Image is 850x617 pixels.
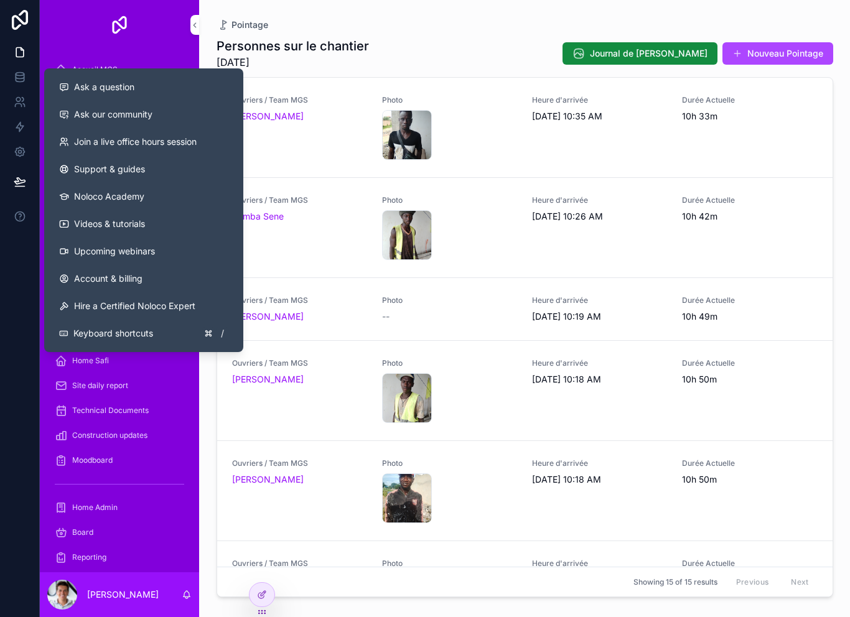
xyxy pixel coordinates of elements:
span: Ouvriers / Team MGS [232,195,367,205]
span: Support & guides [74,163,145,175]
p: [PERSON_NAME] [87,588,159,601]
span: Durée Actuelle [682,295,817,305]
a: Videos & tutorials [49,210,238,238]
a: Board [47,521,192,544]
span: Keyboard shortcuts [73,327,153,340]
span: Heure d'arrivée [532,559,667,568]
span: Ouvriers / Team MGS [232,295,367,305]
span: [DATE] 10:19 AM [532,310,667,323]
span: Site daily report [72,381,128,391]
a: Accueil MGS [47,58,192,81]
span: Durée Actuelle [682,458,817,468]
a: [PERSON_NAME] [232,310,304,323]
span: Accueil MGS [72,65,118,75]
span: Durée Actuelle [682,358,817,368]
span: Photo [382,95,517,105]
span: Technical Documents [72,406,149,415]
span: Home Admin [72,503,118,513]
span: Board [72,527,93,537]
span: [DATE] 10:26 AM [532,210,667,223]
span: Hire a Certified Noloco Expert [74,300,195,312]
span: [DATE] 10:18 AM [532,373,667,386]
span: / [217,328,227,338]
span: Durée Actuelle [682,195,817,205]
a: Moodboard [47,449,192,471]
a: [PERSON_NAME] [232,110,304,123]
span: Pointage [231,19,268,31]
span: Ask a question [74,81,134,93]
a: [PERSON_NAME] [232,473,304,486]
span: Account & billing [74,272,142,285]
span: Heure d'arrivée [532,195,667,205]
span: Photo [382,295,517,305]
button: Keyboard shortcuts/ [49,320,238,347]
span: Noloco Academy [74,190,144,203]
span: 10h 33m [682,110,817,123]
a: [PERSON_NAME] [232,373,304,386]
span: [DATE] 10:35 AM [532,110,667,123]
div: scrollable content [40,50,199,572]
span: -- [382,310,390,323]
span: Showing 15 of 15 results [633,577,717,587]
span: Home Safi [72,356,109,366]
img: App logo [110,15,129,35]
span: [DATE] 10:18 AM [532,473,667,486]
span: [DATE] [217,55,369,70]
span: Upcoming webinars [74,245,155,257]
span: 10h 49m [682,310,817,323]
a: Samba Sene [232,210,284,223]
span: Ouvriers / Team MGS [232,559,367,568]
span: Construction updates [72,430,147,440]
span: Videos & tutorials [74,218,145,230]
a: Noloco Academy [49,183,238,210]
span: Ouvriers / Team MGS [232,358,367,368]
span: Durée Actuelle [682,559,817,568]
span: Heure d'arrivée [532,295,667,305]
button: Ask a question [49,73,238,101]
span: Heure d'arrivée [532,95,667,105]
span: Ask our community [74,108,152,121]
span: Heure d'arrivée [532,458,667,468]
span: 10h 50m [682,373,817,386]
span: Journal de [PERSON_NAME] [590,47,708,60]
span: Photo [382,559,517,568]
a: Construction updates [47,424,192,447]
span: Photo [382,458,517,468]
span: Ouvriers / Team MGS [232,95,367,105]
button: Hire a Certified Noloco Expert [49,292,238,320]
span: Reporting [72,552,106,562]
a: Home Admin [47,496,192,519]
span: Durée Actuelle [682,95,817,105]
span: Heure d'arrivée [532,358,667,368]
a: Reporting [47,546,192,568]
a: Join a live office hours session [49,128,238,155]
a: Technical Documents [47,399,192,422]
a: Support & guides [49,155,238,183]
span: Photo [382,195,517,205]
span: Join a live office hours session [74,136,197,148]
a: Upcoming webinars [49,238,238,265]
a: Site daily report [47,374,192,397]
a: Account & billing [49,265,238,292]
a: Pointage [217,19,268,31]
a: Ask our community [49,101,238,128]
span: Moodboard [72,455,113,465]
a: Home Safi [47,350,192,372]
button: Nouveau Pointage [722,42,833,65]
h1: Personnes sur le chantier [217,37,369,55]
span: Ouvriers / Team MGS [232,458,367,468]
button: Journal de [PERSON_NAME] [563,42,717,65]
span: 10h 50m [682,473,817,486]
span: 10h 42m [682,210,817,223]
span: Photo [382,358,517,368]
